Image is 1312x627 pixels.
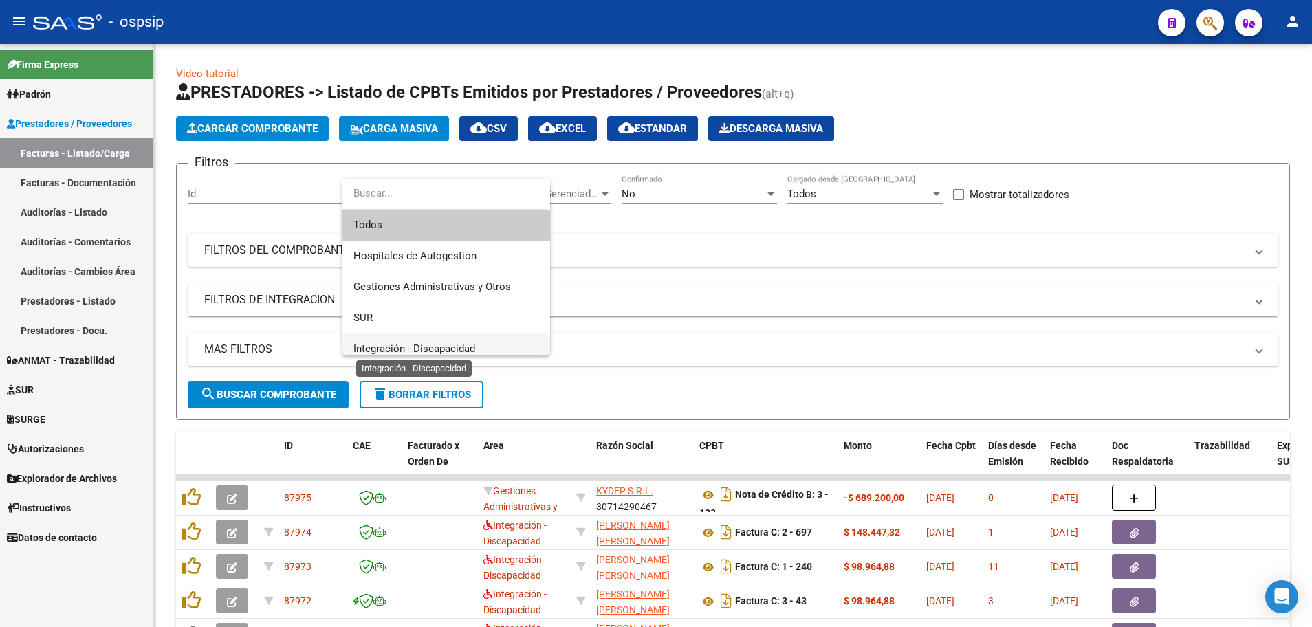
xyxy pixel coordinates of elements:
span: Gestiones Administrativas y Otros [353,280,511,293]
span: SUR [353,311,373,324]
span: Hospitales de Autogestión [353,250,477,262]
span: Todos [353,210,539,241]
input: dropdown search [342,178,547,209]
span: Integración - Discapacidad [353,342,475,355]
div: Open Intercom Messenger [1265,580,1298,613]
